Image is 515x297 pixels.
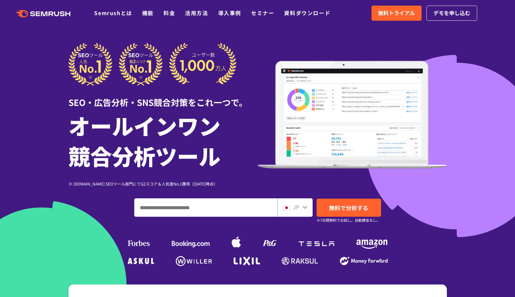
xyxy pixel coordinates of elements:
span: デモを申し込む [433,9,470,17]
a: 資料ダウンロード [284,9,330,17]
small: ※7日間無料でお試し。自動課金なし。 [317,217,380,223]
span: 無料トライアル [378,9,415,17]
span: JP [293,203,299,211]
a: 活用方法 [185,9,208,17]
div: ※ [DOMAIN_NAME] SEOツール部門にてG2スコア＆人気度No.1獲得（[DATE]時点） [68,181,258,187]
div: SEO・広告分析・SNS競合対策をこれ一つで。 [68,86,258,109]
a: 機能 [142,9,154,17]
a: 導入事例 [218,9,241,17]
a: Semrushとは [94,9,132,17]
input: ドメイン、キーワードまたはURLを入力してください [135,199,277,216]
a: セミナー [251,9,274,17]
a: 無料トライアル [372,6,422,21]
h1: オールインワン 競合分析ツール [68,110,258,171]
a: デモを申し込む [426,6,477,21]
a: 料金 [164,9,175,17]
span: 無料で分析する [329,204,368,212]
a: 無料で分析する [317,199,381,217]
